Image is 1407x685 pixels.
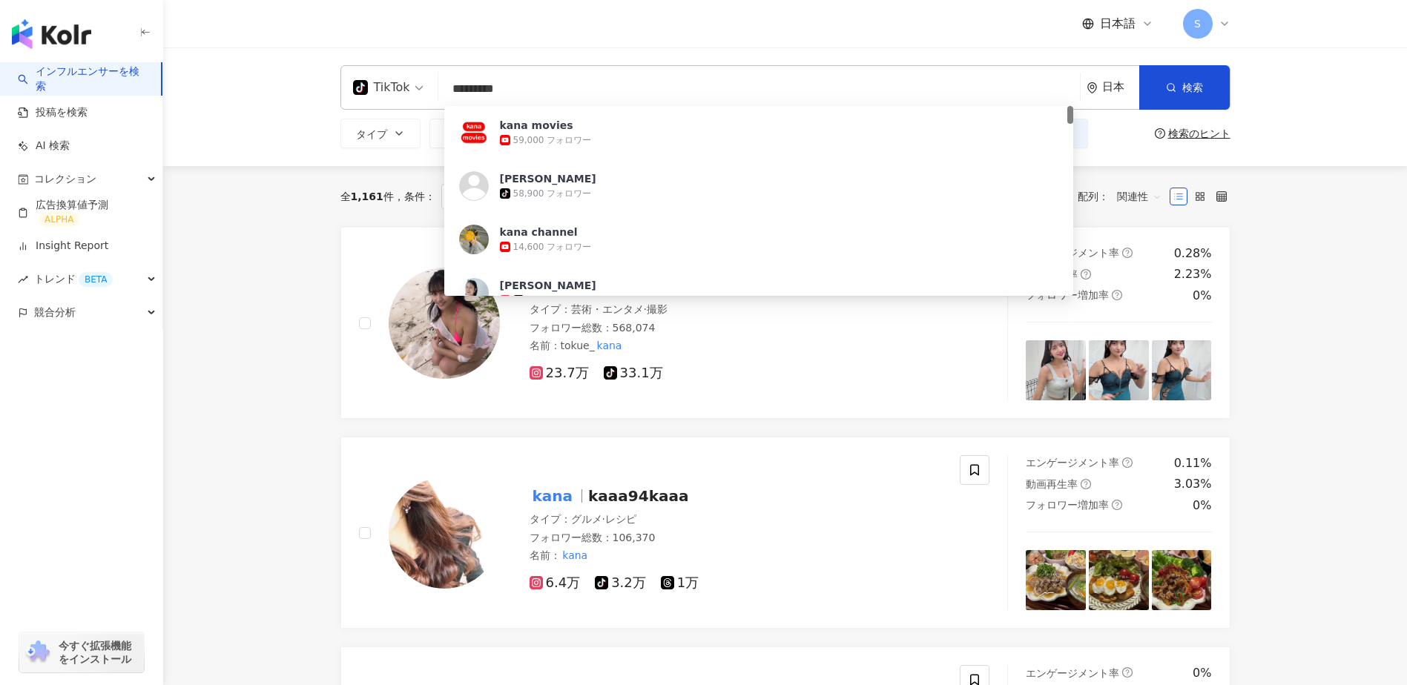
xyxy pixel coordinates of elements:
div: 59,000 フォロワー [513,134,592,147]
div: 0.11% [1174,455,1212,471]
span: 撮影 [647,303,668,315]
img: post-image [1089,550,1149,610]
img: KOL Avatar [459,278,489,308]
div: タイプ ： [530,512,943,527]
div: 検索のヒント [1168,128,1230,139]
span: エンゲージメント率 [1026,667,1119,679]
span: フォロワー増加率 [1026,499,1109,511]
span: 1万 [661,575,699,591]
div: タイプ ： [530,302,943,317]
a: KOL Avatarkanakaaa94kaaaタイプ：グルメ·レシピフォロワー総数：106,370名前：kana6.4万3.2万1万エンゲージメント率question-circle0.11%動... [340,437,1230,629]
img: post-image [1152,550,1212,610]
img: KOL Avatar [389,268,500,379]
div: 0.28% [1174,245,1212,262]
div: [PERSON_NAME] [500,171,596,186]
span: トレンド [34,262,113,296]
span: タイプ [356,128,387,140]
span: S [1194,16,1201,32]
span: 33.1万 [604,365,663,381]
span: 条件 ： [394,191,435,202]
img: KOL Avatar [459,171,489,201]
a: chrome extension今すぐ拡張機能をインストール [19,632,144,672]
mark: kana [530,484,576,508]
img: post-image [1026,550,1086,610]
div: 0% [1193,288,1211,304]
div: 0% [1193,665,1211,681]
span: 日本語 [1100,16,1136,32]
div: 配列： [1078,185,1170,208]
span: question-circle [1155,128,1165,139]
span: 1,161 [351,191,383,202]
span: コレクション [34,162,96,196]
div: 日本 [1102,81,1139,93]
span: environment [1087,82,1098,93]
div: kana channel [500,225,578,239]
span: グルメ [571,513,602,525]
a: searchインフルエンサーを検索 [18,64,149,93]
span: · [644,303,647,315]
span: 動画再生率 [1026,478,1078,490]
a: 投稿を検索 [18,105,88,120]
div: 0% [1193,497,1211,514]
span: 3.2万 [595,575,646,591]
div: TikTok [353,76,410,99]
span: 検索 [1182,82,1203,93]
img: KOL Avatar [459,118,489,148]
img: logo [12,19,91,49]
span: kaaa94kaaa [588,487,688,505]
span: レシピ [605,513,636,525]
div: フォロワー総数 ： 106,370 [530,531,943,546]
span: 今すぐ拡張機能をインストール [59,639,139,666]
span: 芸術・エンタメ [571,303,644,315]
span: tokue_ [561,340,595,351]
span: 6.4万 [530,575,581,591]
div: 77,181 フォロワー [527,294,605,307]
span: question-circle [1081,269,1091,279]
img: KOL Avatar [459,225,489,254]
span: question-circle [1122,248,1133,258]
img: post-image [1089,340,1149,400]
mark: kana [561,547,590,563]
div: BETA [79,272,113,287]
button: 性別 [429,119,499,148]
button: タイプ [340,119,421,148]
img: post-image [1152,340,1212,400]
div: kana movies [500,118,573,133]
span: question-circle [1122,667,1133,678]
div: [PERSON_NAME] [500,278,596,293]
span: 名前 ： [530,337,625,354]
span: 競合分析 [34,296,76,329]
span: question-circle [1122,457,1133,468]
a: AI 検索 [18,139,70,153]
a: Insight Report [18,239,108,254]
img: post-image [1026,340,1086,400]
span: question-circle [1081,479,1091,489]
a: 広告換算値予測ALPHA [18,198,151,228]
span: エンゲージメント率 [1026,457,1119,469]
span: 関連性 [1117,185,1161,208]
button: 検索 [1139,65,1230,110]
mark: kana [595,337,625,354]
span: 名前 ： [530,547,590,563]
a: KOL Avatarkana[PERSON_NAME]tokue_kanaタイプ：芸術・エンタメ·撮影フォロワー総数：568,074名前：tokue_kana23.7万33.1万エンゲージメント... [340,227,1230,419]
span: question-circle [1112,500,1122,510]
div: 3.03% [1174,476,1212,492]
div: 14,600 フォロワー [513,241,592,254]
div: 全 件 [340,191,394,202]
div: フォロワー総数 ： 568,074 [530,321,943,336]
div: 58,900 フォロワー [513,188,592,200]
span: キーワード：[PERSON_NAME] [441,184,610,209]
div: 2.23% [1174,266,1212,282]
span: · [602,513,605,525]
span: question-circle [1112,290,1122,300]
img: chrome extension [24,641,52,664]
span: rise [18,274,28,285]
span: 23.7万 [530,365,589,381]
img: KOL Avatar [389,477,500,589]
